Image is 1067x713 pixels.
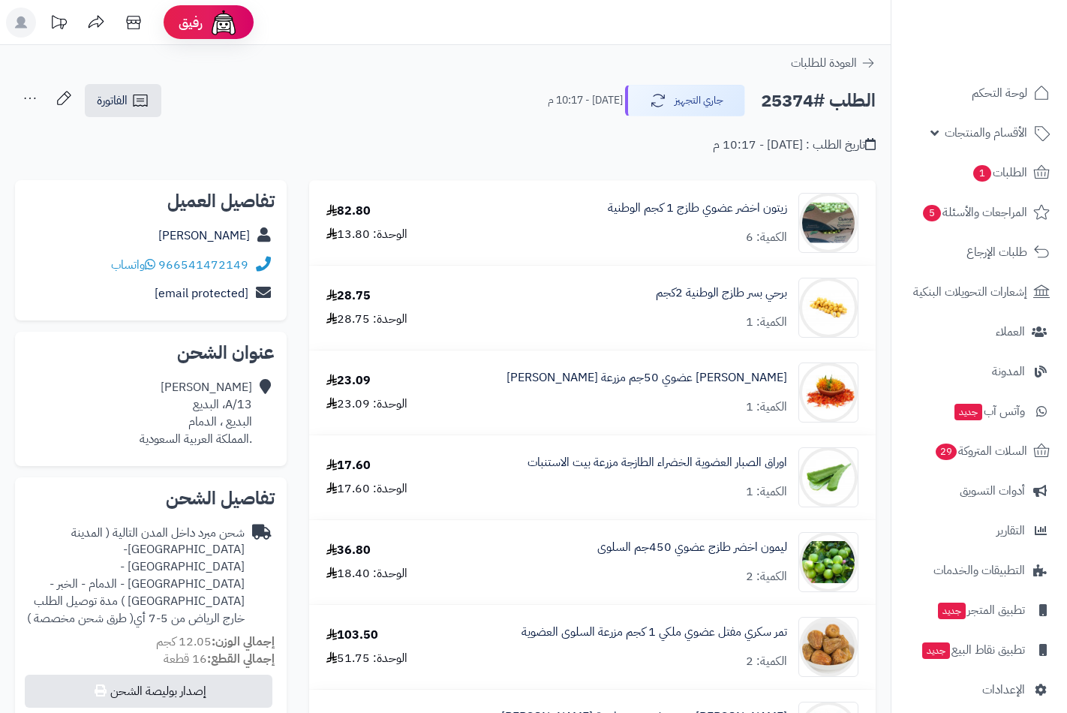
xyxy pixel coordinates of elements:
div: الوحدة: 17.60 [326,480,407,498]
strong: إجمالي القطع: [207,650,275,668]
img: 1695332400-13-90x90.jpg [799,278,858,338]
a: الفاتورة [85,84,161,117]
div: الكمية: 1 [746,314,787,331]
span: المدونة [992,361,1025,382]
span: الإعدادات [982,679,1025,700]
span: 5 [923,205,941,221]
span: السلات المتروكة [934,441,1027,462]
span: تطبيق المتجر [936,600,1025,621]
img: 1669267896-WhatsApp%20Image%202022-11-23%20at%201.16.04%20AM-90x90.jpeg [799,193,858,253]
a: واتساب [111,256,155,274]
div: الكمية: 1 [746,483,787,501]
a: زيتون اخضر عضوي طازج 1 كجم الوطنية [608,200,787,217]
a: [PERSON_NAME] عضوي 50جم مزرعة [PERSON_NAME] [506,369,787,387]
img: ai-face.png [209,8,239,38]
h2: تفاصيل العميل [27,192,275,210]
span: الفاتورة [97,92,128,110]
a: تطبيق نقاط البيعجديد [900,632,1058,668]
a: 966541472149 [158,256,248,274]
div: الوحدة: 23.09 [326,396,407,413]
span: ( طرق شحن مخصصة ) [27,609,134,627]
div: الوحدة: 28.75 [326,311,407,328]
span: طلبات الإرجاع [966,242,1027,263]
span: رفيق [179,14,203,32]
span: المراجعات والأسئلة [921,202,1027,223]
a: ليمون اخضر طازج عضوي 450جم السلوى [597,539,787,556]
small: 12.05 كجم [156,633,275,651]
button: جاري التجهيز [625,85,745,116]
a: برحي بسر طازج الوطنية 2كجم [656,284,787,302]
span: جديد [954,404,982,420]
small: [DATE] - 10:17 م [548,93,623,108]
span: العملاء [996,321,1025,342]
span: جديد [938,603,966,619]
a: [email protected] [155,284,248,302]
span: أدوات التسويق [960,480,1025,501]
a: العودة للطلبات [791,54,876,72]
a: تطبيق المتجرجديد [900,592,1058,628]
a: المراجعات والأسئلة5 [900,194,1058,230]
img: 1752424909-%D9%84%D9%8A%D9%85%D9%88%D9%86%20%D8%A7%D8%AE%D8%B6%D8%B1%20%D8%B9%D8%B6%D9%88%D9%8A-9... [799,532,858,592]
a: طلبات الإرجاع [900,234,1058,270]
div: 82.80 [326,203,371,220]
strong: إجمالي الوزن: [212,633,275,651]
a: تمر سكري مفتل عضوي ملكي 1 كجم مزرعة السلوى العضوية [521,624,787,641]
span: جديد [922,642,950,659]
span: الأقسام والمنتجات [945,122,1027,143]
img: 1755303120-1a5adedf-2eea-4472-b547-9b431bd527ac-90x90.jpeg [799,617,858,677]
a: تحديثات المنصة [40,8,77,41]
a: وآتس آبجديد [900,393,1058,429]
img: 1752321003-%D8%A7%D9%88%D8%B1%D8%A7%D9%82%20%D8%A7%D9%84%D8%B5%D8%A8%D8%A7%D8%B1%20%D8%A7%D9%84%D... [799,447,858,507]
a: التطبيقات والخدمات [900,552,1058,588]
div: الوحدة: 18.40 [326,565,407,582]
a: العملاء [900,314,1058,350]
span: تطبيق نقاط البيع [921,639,1025,660]
img: logo-2.png [965,42,1053,74]
div: 36.80 [326,542,371,559]
h2: تفاصيل الشحن [27,489,275,507]
span: لوحة التحكم [972,83,1027,104]
img: 1735682480-%D8%B9%D8%B5%D9%81%D8%B1%20%D8%B2%D9%87%D8%B1%D8%A9-90x90.jpg [799,363,858,423]
a: التقارير [900,513,1058,549]
span: وآتس آب [953,401,1025,422]
a: اوراق الصبار العضوية الخضراء الطازجة مزرعة بيت الاستنبات [527,454,787,471]
span: 1 [973,165,991,182]
a: أدوات التسويق [900,473,1058,509]
small: 16 قطعة [164,650,275,668]
a: السلات المتروكة29 [900,433,1058,469]
div: 28.75 [326,287,371,305]
div: الكمية: 6 [746,229,787,246]
a: [PERSON_NAME] [158,227,250,245]
span: العودة للطلبات [791,54,857,72]
a: إشعارات التحويلات البنكية [900,274,1058,310]
button: إصدار بوليصة الشحن [25,675,272,708]
span: التقارير [996,520,1025,541]
div: الوحدة: 13.80 [326,226,407,243]
a: الطلبات1 [900,155,1058,191]
div: 23.09 [326,372,371,390]
span: 29 [936,444,957,460]
div: الكمية: 1 [746,399,787,416]
div: شحن مبرد داخل المدن التالية ( المدينة [GEOGRAPHIC_DATA]- [GEOGRAPHIC_DATA] - [GEOGRAPHIC_DATA] - ... [27,525,245,627]
div: الكمية: 2 [746,653,787,670]
span: إشعارات التحويلات البنكية [913,281,1027,302]
div: [PERSON_NAME] A/13، البديع البديع ، الدمام .المملكة العربية السعودية [140,379,252,447]
a: المدونة [900,353,1058,390]
div: تاريخ الطلب : [DATE] - 10:17 م [713,137,876,154]
div: الكمية: 2 [746,568,787,585]
span: الطلبات [972,162,1027,183]
span: التطبيقات والخدمات [933,560,1025,581]
a: لوحة التحكم [900,75,1058,111]
h2: الطلب #25374 [761,86,876,116]
div: الوحدة: 51.75 [326,650,407,667]
div: 17.60 [326,457,371,474]
div: 103.50 [326,627,378,644]
h2: عنوان الشحن [27,344,275,362]
a: الإعدادات [900,672,1058,708]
